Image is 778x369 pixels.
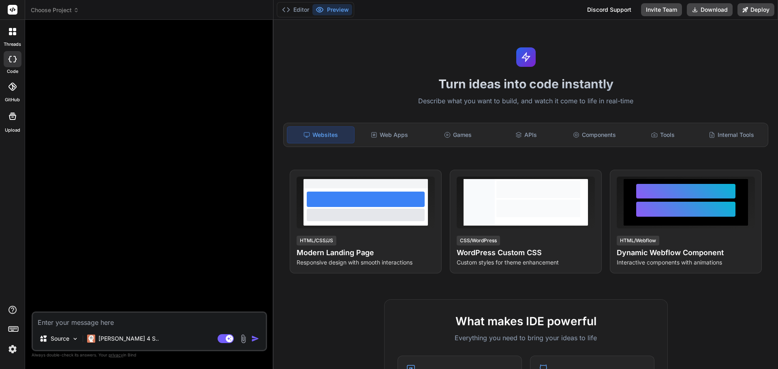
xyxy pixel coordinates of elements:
[617,247,755,258] h4: Dynamic Webflow Component
[457,247,595,258] h4: WordPress Custom CSS
[356,126,423,143] div: Web Apps
[561,126,628,143] div: Components
[737,3,774,16] button: Deploy
[6,342,19,356] img: settings
[297,258,435,267] p: Responsive design with smooth interactions
[287,126,355,143] div: Websites
[4,41,21,48] label: threads
[98,335,159,343] p: [PERSON_NAME] 4 S..
[109,352,123,357] span: privacy
[617,258,755,267] p: Interactive components with animations
[5,96,20,103] label: GitHub
[251,335,259,343] img: icon
[698,126,765,143] div: Internal Tools
[87,335,95,343] img: Claude 4 Sonnet
[31,6,79,14] span: Choose Project
[72,335,79,342] img: Pick Models
[493,126,560,143] div: APIs
[297,236,336,245] div: HTML/CSS/JS
[51,335,69,343] p: Source
[239,334,248,343] img: attachment
[312,4,352,15] button: Preview
[278,77,773,91] h1: Turn ideas into code instantly
[617,236,659,245] div: HTML/Webflow
[398,333,654,343] p: Everything you need to bring your ideas to life
[279,4,312,15] button: Editor
[457,236,500,245] div: CSS/WordPress
[32,351,267,359] p: Always double-check its answers. Your in Bind
[297,247,435,258] h4: Modern Landing Page
[425,126,492,143] div: Games
[278,96,773,107] p: Describe what you want to build, and watch it come to life in real-time
[630,126,697,143] div: Tools
[457,258,595,267] p: Custom styles for theme enhancement
[5,127,20,134] label: Upload
[7,68,18,75] label: code
[641,3,682,16] button: Invite Team
[398,313,654,330] h2: What makes IDE powerful
[687,3,733,16] button: Download
[582,3,636,16] div: Discord Support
